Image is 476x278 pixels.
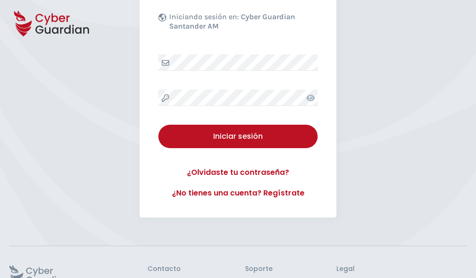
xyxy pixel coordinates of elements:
h3: Legal [336,265,467,273]
button: Iniciar sesión [158,125,318,148]
div: Iniciar sesión [165,131,311,142]
h3: Contacto [148,265,181,273]
a: ¿No tienes una cuenta? Regístrate [158,188,318,199]
h3: Soporte [245,265,273,273]
a: ¿Olvidaste tu contraseña? [158,167,318,178]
